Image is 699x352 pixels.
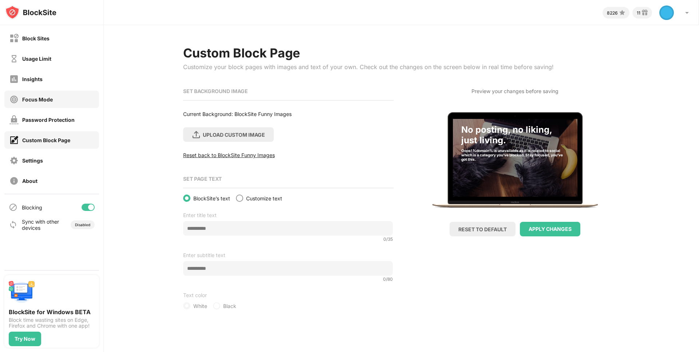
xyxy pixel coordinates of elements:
div: Enter subtitle text [183,252,393,258]
div: Block Sites [22,35,50,41]
div: Settings [22,157,43,164]
div: APPLY CHANGES [529,226,572,232]
img: reward-small.svg [640,8,649,17]
div: About [22,178,37,184]
img: sync-icon.svg [9,220,17,229]
img: time-usage-off.svg [9,54,19,63]
div: 8226 [607,10,618,16]
div: Customize your block pages with images and text of your own. Check out the changes on the screen ... [183,63,554,71]
span: White [193,303,207,309]
div: Sync with other devices [22,219,59,231]
div: Preview your changes before saving [471,88,558,94]
img: insights-off.svg [9,75,19,84]
img: push-desktop.svg [9,279,35,305]
img: points-small.svg [618,8,627,17]
div: Password Protection [22,117,75,123]
img: logo-blocksite.svg [5,5,56,20]
div: 0 / 35 [383,236,393,242]
img: customize-block-page-on.svg [9,136,19,145]
div: 11 [637,10,640,16]
div: Enter title text [183,212,393,218]
span: BlockSite’s text [193,195,230,201]
div: Try Now [15,336,35,342]
div: SET BACKGROUND IMAGE [183,88,393,94]
div: BlockSite for Windows BETA [9,308,95,316]
img: about-off.svg [9,176,19,185]
div: Block time wasting sites on Edge, Firefox and Chrome with one app! [9,317,95,329]
div: Custom Block Page [183,45,554,60]
img: category-socialNetworksAndOnlineCommunities-001.jpg [453,119,577,197]
img: block-off.svg [9,34,19,43]
div: Text color [183,292,393,298]
img: blocking-icon.svg [9,203,17,212]
div: UPLOAD CUSTOM IMAGE [203,132,265,138]
div: RESET TO DEFAULT [458,226,507,232]
div: Blocking [22,204,42,211]
img: password-protection-off.svg [9,115,19,124]
span: Customize text [246,195,282,201]
div: Reset back to BlockSite Funny Images [183,152,393,158]
div: Oops! %domain% is unavailable as it is related to social which is a category you've blocked. Stay... [461,148,569,161]
div: Current Background : BlockSite Funny Images [183,111,393,117]
span: Black [223,303,236,309]
div: Focus Mode [22,96,53,103]
img: focus-off.svg [9,95,19,104]
div: Usage Limit [22,56,51,62]
div: Insights [22,76,43,82]
div: SET PAGE TEXT [183,176,393,182]
div: Custom Block Page [22,137,70,143]
div: 0 / 80 [383,276,393,282]
img: settings-off.svg [9,156,19,165]
div: Disabled [75,223,90,227]
div: No posting, no liking, just living. [461,124,569,153]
